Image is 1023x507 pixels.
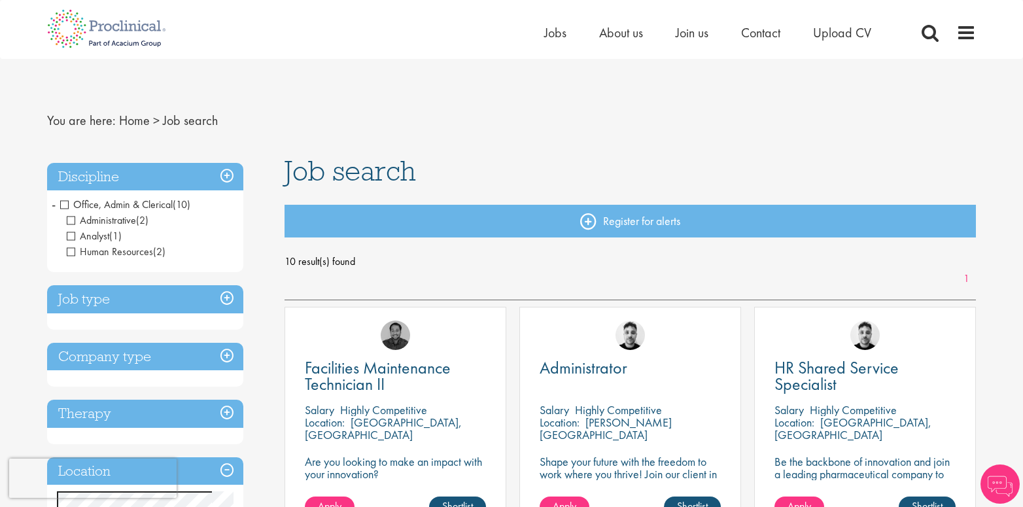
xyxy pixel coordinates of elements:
p: Highly Competitive [340,402,427,417]
span: Analyst [67,229,109,243]
h3: Company type [47,343,243,371]
a: Join us [676,24,708,41]
p: Are you looking to make an impact with your innovation? [305,455,486,480]
a: Jobs [544,24,566,41]
img: Mike Raletz [381,321,410,350]
img: Dean Fisher [850,321,880,350]
a: About us [599,24,643,41]
h3: Therapy [47,400,243,428]
a: breadcrumb link [119,112,150,129]
a: 1 [957,271,976,287]
span: Location: [305,415,345,430]
span: Analyst [67,229,122,243]
span: (10) [173,198,190,211]
span: Human Resources [67,245,165,258]
span: Location: [774,415,814,430]
p: [PERSON_NAME][GEOGRAPHIC_DATA][PERSON_NAME], [GEOGRAPHIC_DATA] [540,415,672,467]
span: Location: [540,415,580,430]
p: Highly Competitive [810,402,897,417]
span: Office, Admin & Clerical [60,198,173,211]
span: (1) [109,229,122,243]
span: 10 result(s) found [285,252,977,271]
p: Be the backbone of innovation and join a leading pharmaceutical company to help keep life-changin... [774,455,956,505]
p: Highly Competitive [575,402,662,417]
a: Facilities Maintenance Technician II [305,360,486,393]
h3: Discipline [47,163,243,191]
span: Job search [163,112,218,129]
span: Office, Admin & Clerical [60,198,190,211]
span: Administrative [67,213,148,227]
span: (2) [153,245,165,258]
span: Job search [285,153,416,188]
a: HR Shared Service Specialist [774,360,956,393]
span: Salary [540,402,569,417]
p: [GEOGRAPHIC_DATA], [GEOGRAPHIC_DATA] [305,415,462,442]
h3: Job type [47,285,243,313]
span: Human Resources [67,245,153,258]
iframe: reCAPTCHA [9,459,177,498]
span: - [52,194,56,214]
span: HR Shared Service Specialist [774,357,899,395]
span: Salary [305,402,334,417]
h3: Location [47,457,243,485]
span: Salary [774,402,804,417]
a: Contact [741,24,780,41]
span: Administrator [540,357,627,379]
span: Facilities Maintenance Technician II [305,357,451,395]
p: [GEOGRAPHIC_DATA], [GEOGRAPHIC_DATA] [774,415,931,442]
span: Administrative [67,213,136,227]
img: Dean Fisher [616,321,645,350]
a: Administrator [540,360,721,376]
a: Upload CV [813,24,871,41]
span: (2) [136,213,148,227]
a: Register for alerts [285,205,977,237]
img: Chatbot [980,464,1020,504]
span: You are here: [47,112,116,129]
p: Shape your future with the freedom to work where you thrive! Join our client in a hybrid role tha... [540,455,721,493]
span: > [153,112,160,129]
